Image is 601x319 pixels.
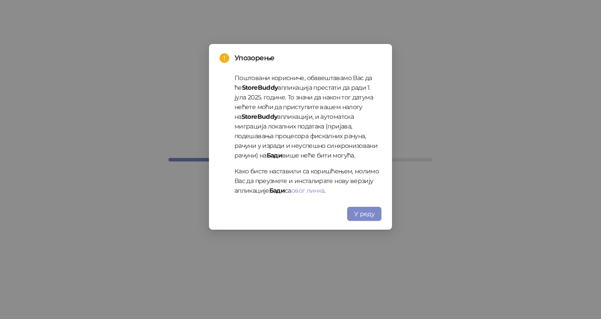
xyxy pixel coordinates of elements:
span: У реду [354,210,374,218]
strong: Бади [267,151,282,159]
span: Упозорење [235,53,381,63]
a: овог линка [291,187,325,194]
button: У реду [347,207,381,221]
span: exclamation-circle [220,53,229,63]
strong: Бади [269,187,285,194]
strong: StoreBuddy [242,113,278,121]
p: Како бисте наставили са коришћењем, молимо Вас да преузмете и инсталирате нову верзију апликације... [235,166,381,195]
strong: StoreBuddy [242,84,278,92]
p: Поштовани корисниче, обавештавамо Вас да ће апликација престати да ради 1. јула 2025. године. То ... [235,73,381,160]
